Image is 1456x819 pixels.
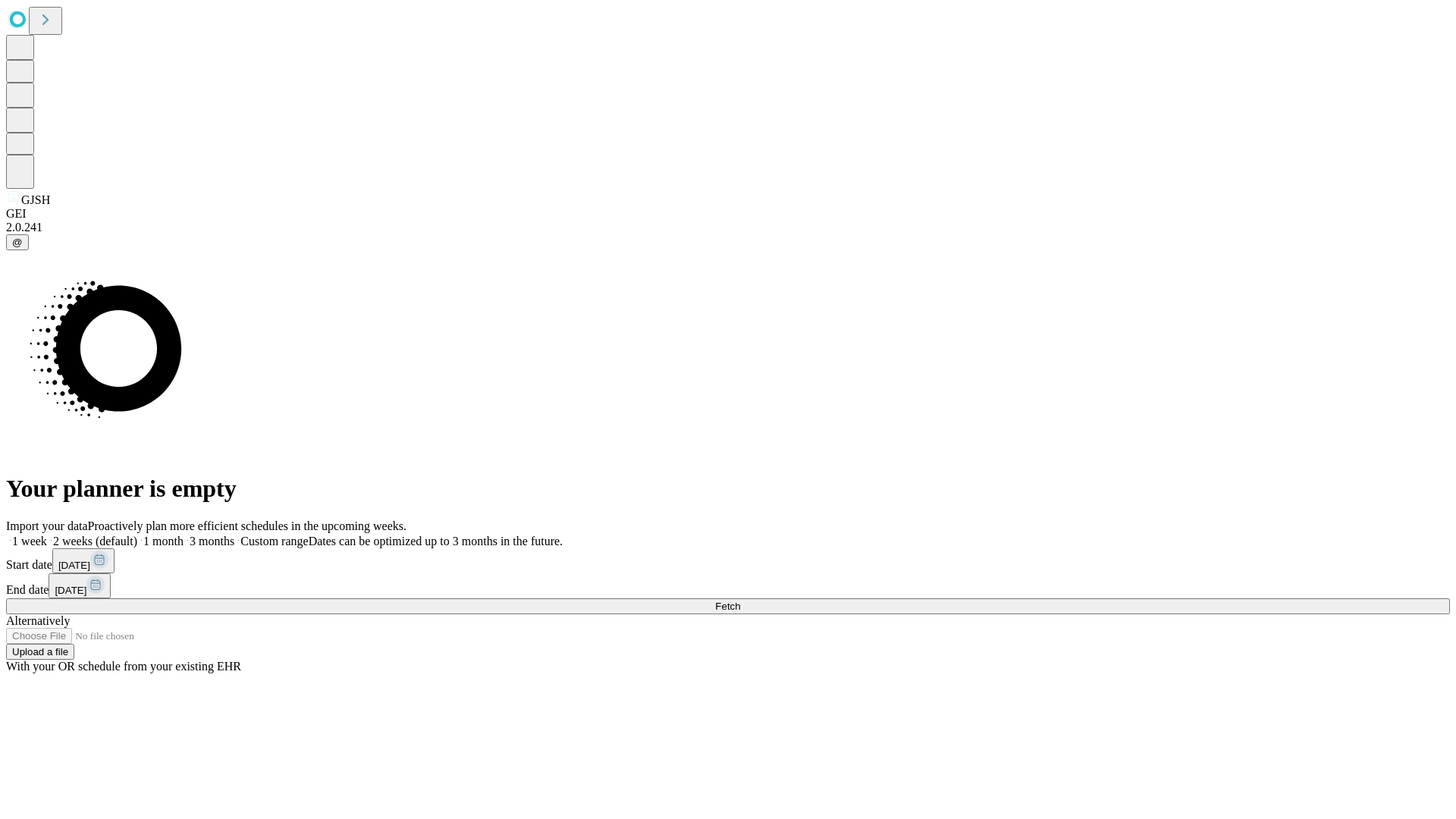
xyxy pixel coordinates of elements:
div: GEI [6,207,1450,221]
button: [DATE] [49,573,111,598]
div: 2.0.241 [6,221,1450,234]
span: Import your data [6,519,88,532]
div: Start date [6,548,1450,573]
span: Alternatively [6,614,70,627]
span: With your OR schedule from your existing EHR [6,660,241,673]
span: 2 weeks (default) [53,535,137,548]
button: Upload a file [6,644,74,660]
button: @ [6,234,29,250]
span: Proactively plan more efficient schedules in the upcoming weeks. [88,519,406,532]
span: @ [12,237,23,248]
span: 1 week [12,535,47,548]
span: [DATE] [58,560,90,571]
h1: Your planner is empty [6,475,1450,503]
span: GJSH [21,193,50,206]
span: 3 months [190,535,234,548]
div: End date [6,573,1450,598]
span: Dates can be optimized up to 3 months in the future. [309,535,563,548]
span: Custom range [240,535,308,548]
span: Fetch [715,601,740,612]
span: 1 month [143,535,184,548]
button: [DATE] [52,548,115,573]
span: [DATE] [55,585,86,596]
button: Fetch [6,598,1450,614]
